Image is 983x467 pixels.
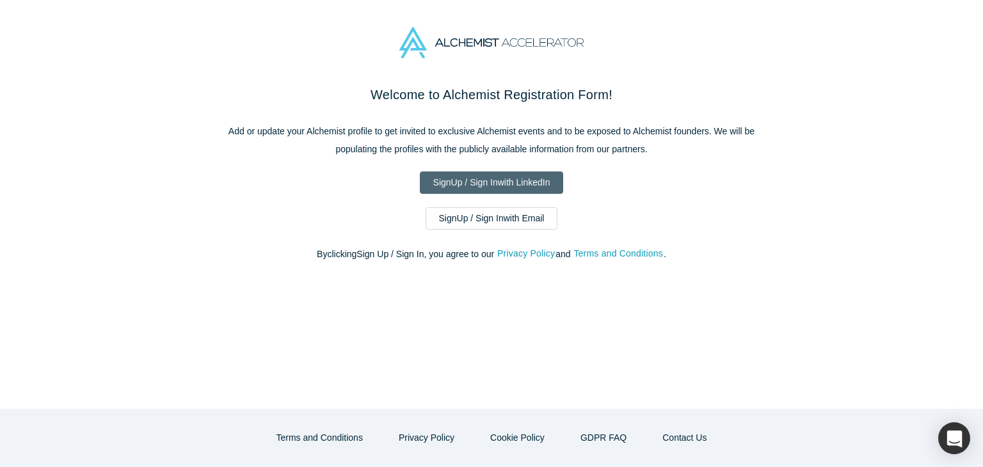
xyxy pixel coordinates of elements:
[567,427,640,449] a: GDPR FAQ
[649,427,720,449] button: Contact Us
[426,207,558,230] a: SignUp / Sign Inwith Email
[477,427,558,449] button: Cookie Policy
[420,171,564,194] a: SignUp / Sign Inwith LinkedIn
[399,27,584,58] img: Alchemist Accelerator Logo
[223,122,760,158] p: Add or update your Alchemist profile to get invited to exclusive Alchemist events and to be expos...
[223,85,760,104] h2: Welcome to Alchemist Registration Form!
[385,427,468,449] button: Privacy Policy
[223,248,760,261] p: By clicking Sign Up / Sign In , you agree to our and .
[263,427,376,449] button: Terms and Conditions
[573,246,664,261] button: Terms and Conditions
[497,246,555,261] button: Privacy Policy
